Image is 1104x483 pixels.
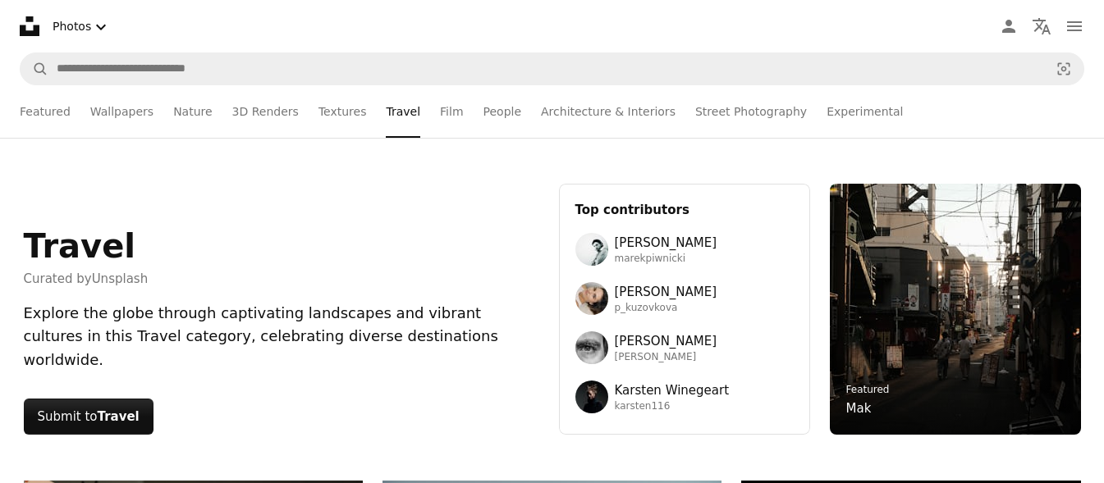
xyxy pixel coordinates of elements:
a: 3D Renders [232,85,299,138]
div: Explore the globe through captivating landscapes and vibrant cultures in this Travel category, ce... [24,302,539,372]
a: Unsplash [92,271,149,286]
a: Log in / Sign up [992,10,1025,43]
h1: Travel [24,226,149,266]
h3: Top contributors [575,200,794,220]
span: [PERSON_NAME] [615,331,717,351]
a: Street Photography [695,85,807,138]
a: Mak [846,399,872,418]
a: Film [440,85,463,138]
a: Nature [173,85,212,138]
a: Featured [846,384,890,395]
button: Language [1025,10,1058,43]
img: Avatar of user Francesco Ungaro [575,331,608,364]
button: Search Unsplash [21,53,48,84]
a: Avatar of user Marek Piwnicki[PERSON_NAME]marekpiwnicki [575,233,794,266]
span: [PERSON_NAME] [615,233,717,253]
img: Avatar of user Polina Kuzovkova [575,282,608,315]
a: Experimental [827,85,903,138]
a: Wallpapers [90,85,153,138]
img: Avatar of user Karsten Winegeart [575,380,608,413]
button: Menu [1058,10,1091,43]
button: Visual search [1044,53,1083,84]
button: Submit toTravel [24,399,153,435]
button: Select asset type [46,10,117,43]
img: Avatar of user Marek Piwnicki [575,233,608,266]
form: Find visuals sitewide [20,52,1084,85]
a: Avatar of user Francesco Ungaro[PERSON_NAME][PERSON_NAME] [575,331,794,364]
span: [PERSON_NAME] [615,351,717,364]
strong: Travel [98,409,140,424]
span: marekpiwnicki [615,253,717,266]
a: Architecture & Interiors [541,85,676,138]
span: Curated by [24,269,149,289]
a: Textures [318,85,367,138]
span: [PERSON_NAME] [615,282,717,302]
a: Avatar of user Karsten WinegeartKarsten Winegeartkarsten116 [575,380,794,413]
a: People [483,85,522,138]
span: karsten116 [615,400,730,413]
a: Avatar of user Polina Kuzovkova[PERSON_NAME]p_kuzovkova [575,282,794,315]
span: Karsten Winegeart [615,380,730,400]
a: Home — Unsplash [20,16,39,36]
span: p_kuzovkova [615,302,717,315]
a: Featured [20,85,71,138]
